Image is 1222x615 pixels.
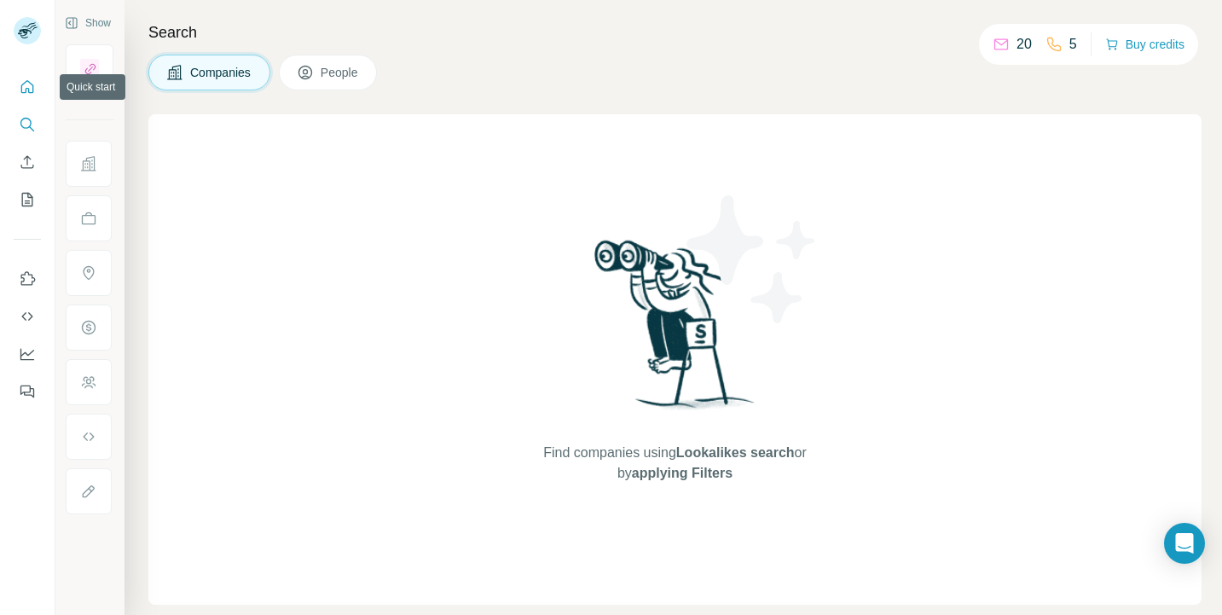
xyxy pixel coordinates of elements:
[14,184,41,215] button: My lists
[675,183,829,336] img: Surfe Illustration - Stars
[53,10,123,36] button: Show
[14,72,41,102] button: Quick start
[321,64,360,81] span: People
[632,466,733,480] span: applying Filters
[190,64,252,81] span: Companies
[14,264,41,294] button: Use Surfe on LinkedIn
[14,339,41,369] button: Dashboard
[14,376,41,407] button: Feedback
[538,443,811,484] span: Find companies using or by
[676,445,795,460] span: Lookalikes search
[14,147,41,177] button: Enrich CSV
[1016,34,1032,55] p: 20
[1069,34,1077,55] p: 5
[14,301,41,332] button: Use Surfe API
[1105,32,1184,56] button: Buy credits
[14,109,41,140] button: Search
[587,235,764,426] img: Surfe Illustration - Woman searching with binoculars
[148,20,1202,44] h4: Search
[1164,523,1205,564] div: Open Intercom Messenger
